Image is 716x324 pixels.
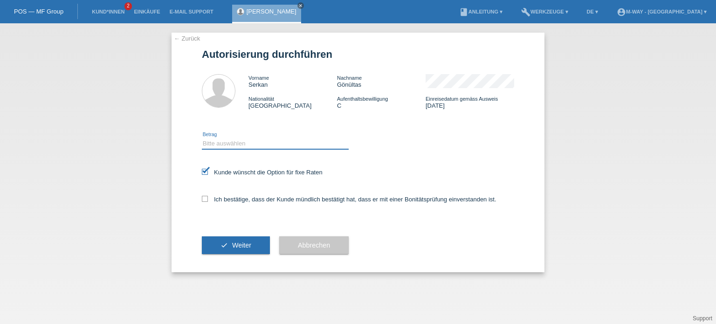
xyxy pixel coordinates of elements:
div: [DATE] [426,95,514,109]
a: DE ▾ [582,9,603,14]
a: Einkäufe [129,9,165,14]
i: book [459,7,468,17]
span: Abbrechen [298,241,330,249]
a: POS — MF Group [14,8,63,15]
span: Einreisedatum gemäss Ausweis [426,96,498,102]
span: Vorname [248,75,269,81]
a: E-Mail Support [165,9,218,14]
span: Nachname [337,75,362,81]
a: buildWerkzeuge ▾ [516,9,573,14]
i: check [220,241,228,249]
a: account_circlem-way - [GEOGRAPHIC_DATA] ▾ [612,9,711,14]
a: bookAnleitung ▾ [454,9,507,14]
a: ← Zurück [174,35,200,42]
a: [PERSON_NAME] [247,8,296,15]
div: C [337,95,426,109]
a: Kund*innen [87,9,129,14]
h1: Autorisierung durchführen [202,48,514,60]
div: Serkan [248,74,337,88]
span: Aufenthaltsbewilligung [337,96,388,102]
button: Abbrechen [279,236,349,254]
label: Kunde wünscht die Option für fixe Raten [202,169,323,176]
span: 2 [124,2,132,10]
label: Ich bestätige, dass der Kunde mündlich bestätigt hat, dass er mit einer Bonitätsprüfung einversta... [202,196,496,203]
span: Nationalität [248,96,274,102]
a: close [297,2,304,9]
a: Support [693,315,712,322]
i: close [298,3,303,8]
div: [GEOGRAPHIC_DATA] [248,95,337,109]
i: build [521,7,530,17]
i: account_circle [617,7,626,17]
button: check Weiter [202,236,270,254]
span: Weiter [232,241,251,249]
div: Gönültas [337,74,426,88]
